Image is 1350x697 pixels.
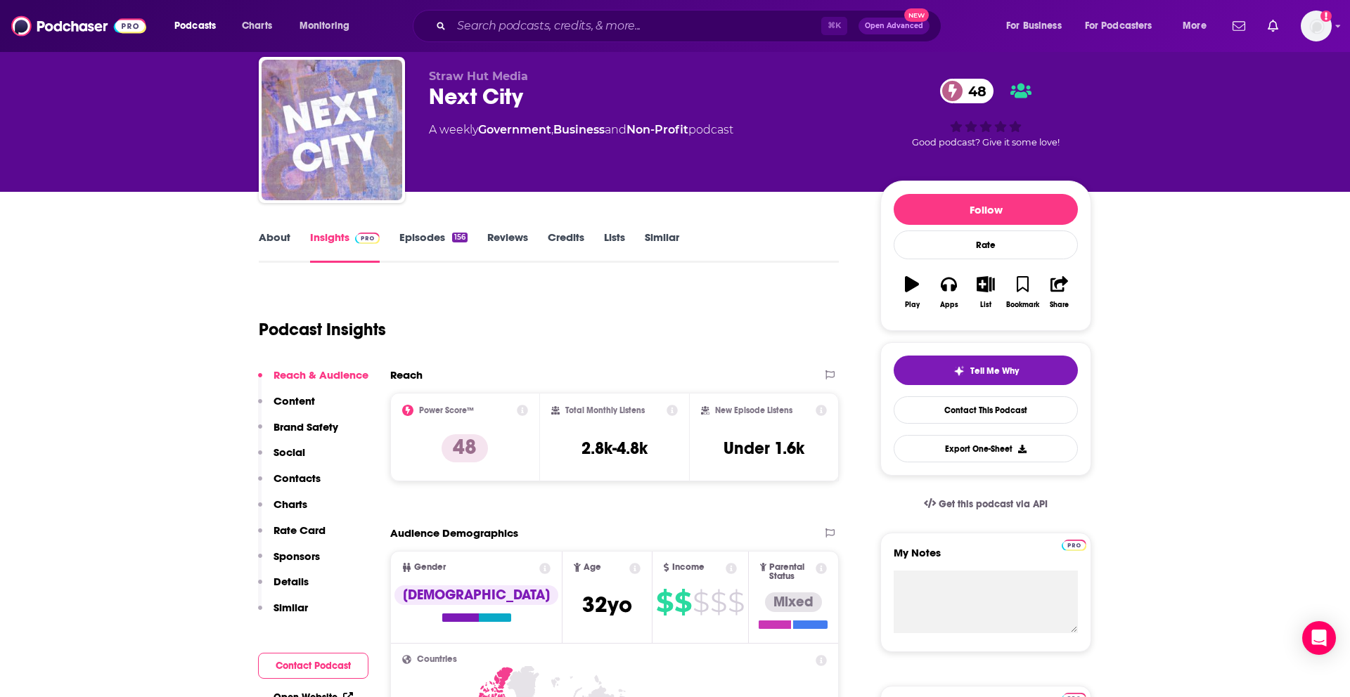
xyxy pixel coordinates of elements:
span: Countries [417,655,457,664]
h2: New Episode Listens [715,405,792,415]
img: Podchaser - Follow, Share and Rate Podcasts [11,13,146,39]
a: Credits [548,230,584,263]
button: Contacts [258,471,321,497]
button: Play [894,267,930,318]
p: Similar [274,601,308,614]
button: Show profile menu [1301,11,1332,41]
a: Pro website [1062,538,1086,551]
span: , [551,123,553,136]
h2: Power Score™ [419,405,474,415]
span: Parental Status [769,563,813,581]
div: Mixed [765,592,822,612]
div: Bookmark [1006,301,1039,309]
span: For Business [1006,16,1062,36]
button: open menu [996,15,1079,37]
button: Contact Podcast [258,653,368,679]
span: For Podcasters [1085,16,1152,36]
p: Content [274,394,315,408]
button: Sponsors [258,549,320,575]
span: Open Advanced [865,22,923,30]
button: Charts [258,497,307,523]
div: Apps [940,301,958,309]
span: Income [672,563,705,572]
span: Straw Hut Media [429,70,528,83]
h1: Podcast Insights [259,319,386,340]
span: ⌘ K [821,17,847,35]
button: Details [258,575,309,601]
p: Social [274,445,305,459]
button: Brand Safety [258,420,338,446]
p: Brand Safety [274,420,338,434]
span: Charts [242,16,272,36]
a: Government [478,123,551,136]
img: Next City [262,60,402,200]
button: Social [258,445,305,471]
p: 48 [442,434,488,462]
span: More [1183,16,1207,36]
span: New [904,8,930,22]
a: Similar [645,230,679,263]
a: Show notifications dropdown [1227,14,1251,38]
div: 156 [452,233,468,242]
a: Reviews [487,230,528,263]
a: Business [553,123,605,136]
h3: Under 1.6k [724,438,804,459]
span: $ [710,591,726,613]
span: Podcasts [174,16,216,36]
a: Contact This Podcast [894,396,1078,424]
img: User Profile [1301,11,1332,41]
a: Charts [233,15,281,37]
button: open menu [290,15,368,37]
a: Show notifications dropdown [1262,14,1284,38]
button: Share [1041,267,1078,318]
svg: Add a profile image [1320,11,1332,22]
div: List [980,301,991,309]
div: A weekly podcast [429,122,733,138]
h2: Reach [390,368,423,382]
button: Bookmark [1004,267,1041,318]
div: 48Good podcast? Give it some love! [880,70,1091,157]
h2: Audience Demographics [390,526,518,540]
button: Open AdvancedNew [859,18,930,34]
span: Logged in as Kapplewhaite [1301,11,1332,41]
span: $ [728,591,744,613]
button: Rate Card [258,523,326,549]
span: $ [693,591,709,613]
span: Gender [414,563,446,572]
label: My Notes [894,546,1078,571]
button: tell me why sparkleTell Me Why [894,356,1078,385]
div: Open Intercom Messenger [1302,621,1336,655]
p: Charts [274,497,307,511]
a: About [259,230,290,263]
img: Podchaser Pro [355,233,380,244]
p: Reach & Audience [274,368,368,382]
div: [DEMOGRAPHIC_DATA] [394,585,558,605]
p: Contacts [274,471,321,485]
h2: Total Monthly Listens [565,405,645,415]
div: Share [1050,301,1069,309]
div: Play [905,301,920,309]
h3: 2.8k-4.8k [581,438,648,459]
img: Podchaser Pro [1062,540,1086,551]
button: Apps [930,267,967,318]
span: $ [674,591,691,613]
span: Good podcast? Give it some love! [912,137,1060,148]
span: Age [584,563,601,572]
p: Rate Card [274,523,326,537]
a: InsightsPodchaser Pro [310,230,380,263]
span: $ [656,591,673,613]
span: 32 yo [582,591,632,618]
a: 48 [940,79,994,103]
button: open menu [165,15,234,37]
a: Non-Profit [626,123,688,136]
button: Content [258,394,315,420]
p: Sponsors [274,549,320,563]
div: Rate [894,230,1078,259]
div: Search podcasts, credits, & more... [426,10,955,42]
button: open menu [1076,15,1173,37]
a: Episodes156 [399,230,468,263]
p: Details [274,575,309,588]
button: Reach & Audience [258,368,368,394]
